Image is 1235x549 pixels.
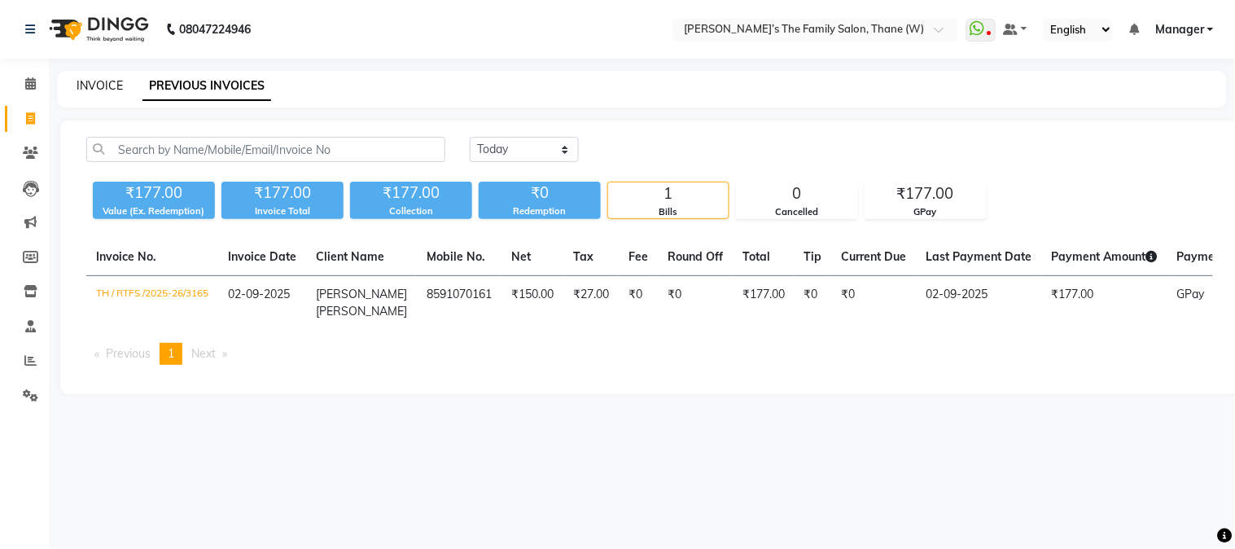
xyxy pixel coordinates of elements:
[479,182,601,204] div: ₹0
[479,204,601,218] div: Redemption
[106,346,151,361] span: Previous
[795,276,832,331] td: ₹0
[1042,276,1167,331] td: ₹177.00
[733,276,795,331] td: ₹177.00
[93,204,215,218] div: Value (Ex. Redemption)
[608,205,729,219] div: Bills
[142,72,271,101] a: PREVIOUS INVOICES
[86,343,1213,365] nav: Pagination
[86,137,445,162] input: Search by Name/Mobile/Email/Invoice No
[511,249,531,264] span: Net
[42,7,153,52] img: logo
[842,249,907,264] span: Current Due
[865,205,986,219] div: GPay
[658,276,733,331] td: ₹0
[93,182,215,204] div: ₹177.00
[316,249,384,264] span: Client Name
[77,78,123,93] a: INVOICE
[926,249,1032,264] span: Last Payment Date
[1052,249,1158,264] span: Payment Amount
[628,249,648,264] span: Fee
[737,205,857,219] div: Cancelled
[573,249,593,264] span: Tax
[742,249,770,264] span: Total
[417,276,501,331] td: 8591070161
[316,287,407,301] span: [PERSON_NAME]
[228,287,290,301] span: 02-09-2025
[619,276,658,331] td: ₹0
[427,249,485,264] span: Mobile No.
[191,346,216,361] span: Next
[179,7,251,52] b: 08047224946
[563,276,619,331] td: ₹27.00
[221,182,344,204] div: ₹177.00
[350,204,472,218] div: Collection
[96,249,156,264] span: Invoice No.
[501,276,563,331] td: ₹150.00
[668,249,723,264] span: Round Off
[221,204,344,218] div: Invoice Total
[737,182,857,205] div: 0
[608,182,729,205] div: 1
[350,182,472,204] div: ₹177.00
[168,346,174,361] span: 1
[86,276,218,331] td: TH / RTFS /2025-26/3165
[228,249,296,264] span: Invoice Date
[865,182,986,205] div: ₹177.00
[832,276,917,331] td: ₹0
[804,249,822,264] span: Tip
[917,276,1042,331] td: 02-09-2025
[1177,287,1205,301] span: GPay
[316,304,407,318] span: [PERSON_NAME]
[1155,21,1204,38] span: Manager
